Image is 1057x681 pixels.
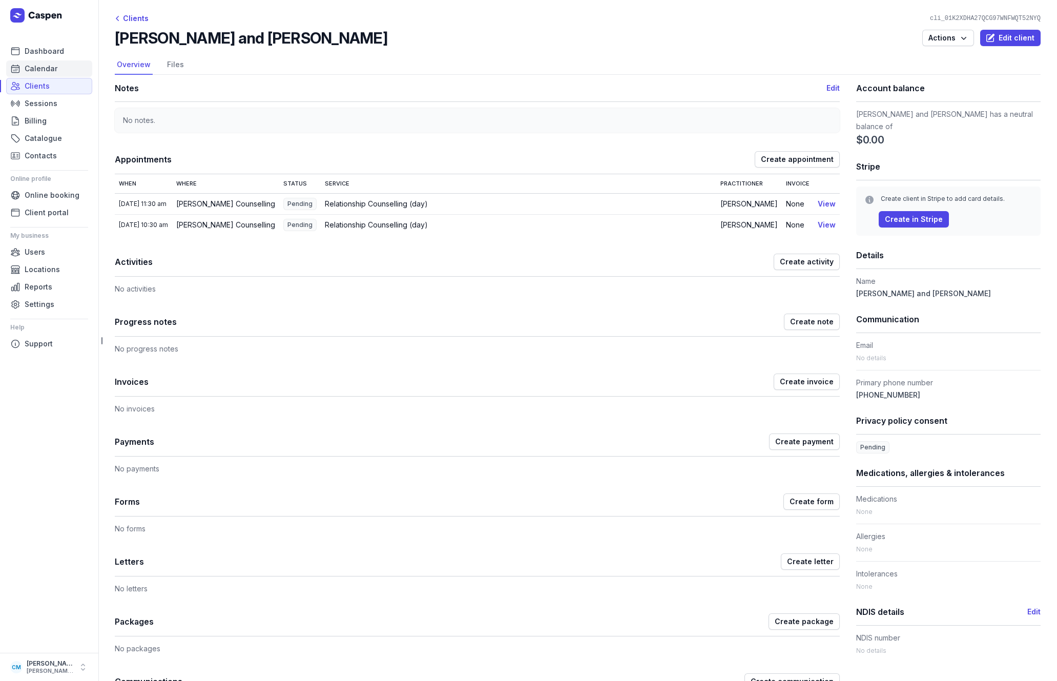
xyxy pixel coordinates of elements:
th: Invoice [782,174,814,193]
span: Locations [25,263,60,276]
span: Create payment [775,436,834,448]
h1: Notes [115,81,826,95]
td: None [782,214,814,235]
span: Create letter [787,555,834,568]
h1: Privacy policy consent [856,414,1041,428]
button: Edit [1027,606,1041,618]
span: Create package [775,615,834,628]
dt: Email [856,339,1041,352]
span: Reports [25,281,52,293]
span: Billing [25,115,47,127]
div: [DATE] 10:30 am [119,221,168,229]
span: Settings [25,298,54,311]
div: [PERSON_NAME][EMAIL_ADDRESS][DOMAIN_NAME][PERSON_NAME] [27,668,74,675]
dt: Name [856,275,1041,287]
div: No packages [115,636,840,655]
a: Overview [115,55,153,75]
span: Pending [283,198,317,210]
div: My business [10,228,88,244]
span: Sessions [25,97,57,110]
span: Client portal [25,207,69,219]
span: Create activity [780,256,834,268]
span: Create form [790,496,834,508]
th: Service [321,174,716,193]
a: Files [165,55,186,75]
a: View [818,199,836,208]
span: No notes. [123,116,155,125]
span: None [856,545,873,553]
span: Pending [283,219,317,231]
div: [DATE] 11:30 am [119,200,168,208]
span: Catalogue [25,132,62,145]
h1: Packages [115,614,769,629]
div: [PERSON_NAME] [27,659,74,668]
span: $0.00 [856,133,884,147]
button: Create in Stripe [879,211,949,228]
dt: NDIS number [856,632,1041,644]
button: Edit client [980,30,1041,46]
td: [PERSON_NAME] [716,193,782,214]
h1: Payments [115,435,769,449]
td: [PERSON_NAME] [716,214,782,235]
div: Help [10,319,88,336]
h1: Communication [856,312,1041,326]
td: Relationship Counselling (day) [321,193,716,214]
div: No progress notes [115,337,840,355]
div: No forms [115,517,840,535]
button: Edit [826,82,840,94]
div: No activities [115,277,840,295]
span: Pending [856,441,889,453]
dt: Primary phone number [856,377,1041,389]
span: [PERSON_NAME] and [PERSON_NAME] [856,289,991,298]
th: Status [279,174,321,193]
span: Contacts [25,150,57,162]
h1: NDIS details [856,605,1027,619]
div: Clients [115,12,149,25]
span: Actions [928,32,968,44]
div: No payments [115,457,840,475]
div: No letters [115,576,840,595]
span: Create note [790,316,834,328]
dt: Medications [856,493,1041,505]
h1: Invoices [115,375,774,389]
th: Practitioner [716,174,782,193]
span: CM [12,661,21,673]
h1: Activities [115,255,774,269]
span: Edit client [986,32,1034,44]
td: Relationship Counselling (day) [321,214,716,235]
span: Users [25,246,45,258]
span: None [856,508,873,515]
button: Actions [922,30,974,46]
h1: Forms [115,494,783,509]
nav: Tabs [115,55,1041,75]
span: No details [856,354,886,362]
th: Where [172,174,279,193]
th: When [115,174,172,193]
span: Create appointment [761,153,834,166]
h1: Account balance [856,81,1041,95]
h1: Appointments [115,152,755,167]
div: Online profile [10,171,88,187]
td: [PERSON_NAME] Counselling [172,214,279,235]
span: Create in Stripe [885,213,943,225]
span: [PERSON_NAME] and [PERSON_NAME] has a neutral balance of [856,110,1033,131]
div: cli_01K2XDHA27QCG97WNFWQT52NYQ [926,14,1045,23]
div: No invoices [115,397,840,415]
h1: Stripe [856,159,1041,174]
h1: Medications, allergies & intolerances [856,466,1041,480]
span: Calendar [25,63,57,75]
td: None [782,193,814,214]
dt: Intolerances [856,568,1041,580]
span: No details [856,647,886,654]
button: Create package [769,613,840,630]
h2: [PERSON_NAME] and [PERSON_NAME] [115,29,387,47]
span: Clients [25,80,50,92]
span: Create invoice [780,376,834,388]
h1: Letters [115,554,781,569]
span: Online booking [25,189,79,201]
span: [PHONE_NUMBER] [856,390,920,399]
td: [PERSON_NAME] Counselling [172,193,279,214]
div: Create client in Stripe to add card details. [881,195,1032,203]
span: Support [25,338,53,350]
h1: Details [856,248,1041,262]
